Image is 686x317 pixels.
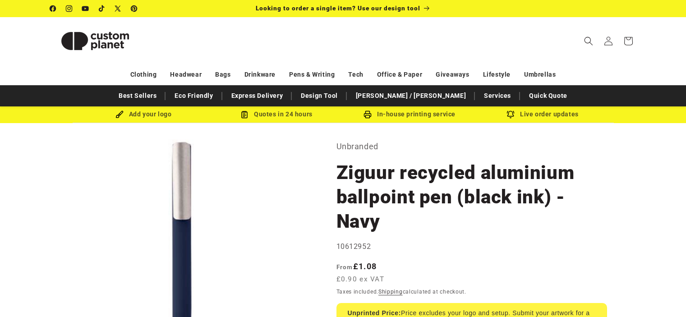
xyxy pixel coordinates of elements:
span: From [336,263,353,271]
a: Best Sellers [114,88,161,104]
a: Headwear [170,67,202,83]
a: Shipping [378,289,403,295]
a: Quick Quote [525,88,572,104]
strong: Unprinted Price: [348,309,401,317]
a: Office & Paper [377,67,422,83]
span: £0.90 ex VAT [336,274,385,285]
div: Live order updates [476,109,609,120]
img: Order updates [506,110,515,119]
a: Lifestyle [483,67,511,83]
h1: Ziguur recycled aluminium ballpoint pen (black ink) - Navy [336,161,607,234]
a: Pens & Writing [289,67,335,83]
strong: £1.08 [336,262,377,271]
img: Custom Planet [50,21,140,61]
img: Brush Icon [115,110,124,119]
div: In-house printing service [343,109,476,120]
iframe: Chat Widget [641,274,686,317]
span: 10612952 [336,242,371,251]
a: Services [479,88,516,104]
div: Add your logo [77,109,210,120]
img: In-house printing [364,110,372,119]
p: Unbranded [336,139,607,154]
a: Tech [348,67,363,83]
a: Custom Planet [46,17,143,64]
a: Clothing [130,67,157,83]
a: Design Tool [296,88,342,104]
a: Umbrellas [524,67,556,83]
a: Drinkware [244,67,276,83]
a: [PERSON_NAME] / [PERSON_NAME] [351,88,470,104]
img: Order Updates Icon [240,110,249,119]
div: Taxes included. calculated at checkout. [336,287,607,296]
a: Bags [215,67,230,83]
summary: Search [579,31,599,51]
a: Express Delivery [227,88,288,104]
div: Quotes in 24 hours [210,109,343,120]
span: Looking to order a single item? Use our design tool [256,5,420,12]
a: Giveaways [436,67,469,83]
a: Eco Friendly [170,88,217,104]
